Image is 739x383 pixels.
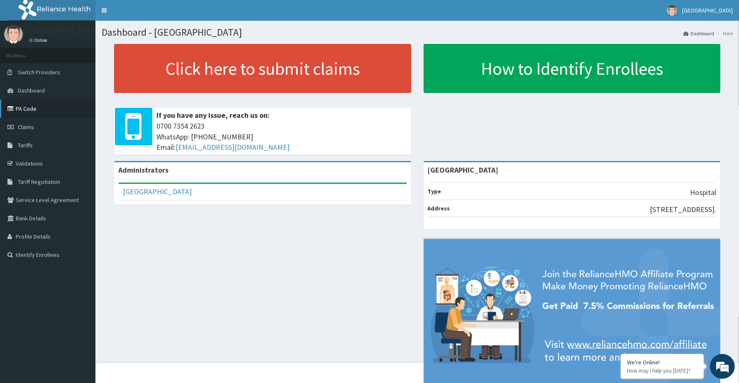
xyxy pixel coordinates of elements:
a: How to Identify Enrollees [424,44,721,93]
b: Type [428,188,441,195]
p: [GEOGRAPHIC_DATA] [29,27,98,34]
span: Switch Providers [18,68,60,76]
div: Chat with us now [43,46,139,57]
b: Address [428,205,450,212]
span: Claims [18,123,34,131]
span: Tariff Negotiation [18,178,60,185]
h1: Dashboard - [GEOGRAPHIC_DATA] [102,27,733,38]
li: Here [715,30,733,37]
p: How may I help you today? [627,367,698,374]
div: We're Online! [627,359,698,366]
textarea: Type your message and hit 'Enter' [4,227,158,256]
span: [GEOGRAPHIC_DATA] [682,7,733,14]
div: Minimize live chat window [136,4,156,24]
a: [GEOGRAPHIC_DATA] [123,187,192,196]
a: Online [29,37,49,43]
b: Administrators [118,165,168,175]
a: [EMAIL_ADDRESS][DOMAIN_NAME] [176,142,290,152]
img: User Image [4,25,23,44]
span: 0700 7354 2623 WhatsApp: [PHONE_NUMBER] Email: [156,121,407,153]
span: Tariffs [18,141,33,149]
span: Dashboard [18,87,45,94]
span: We're online! [48,105,115,188]
a: Click here to submit claims [114,44,411,93]
b: If you have any issue, reach us on: [156,110,270,120]
img: d_794563401_company_1708531726252_794563401 [15,41,34,62]
p: [STREET_ADDRESS]. [650,204,716,215]
p: Hospital [690,187,716,198]
img: User Image [667,5,677,16]
strong: [GEOGRAPHIC_DATA] [428,165,499,175]
a: Dashboard [683,30,714,37]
